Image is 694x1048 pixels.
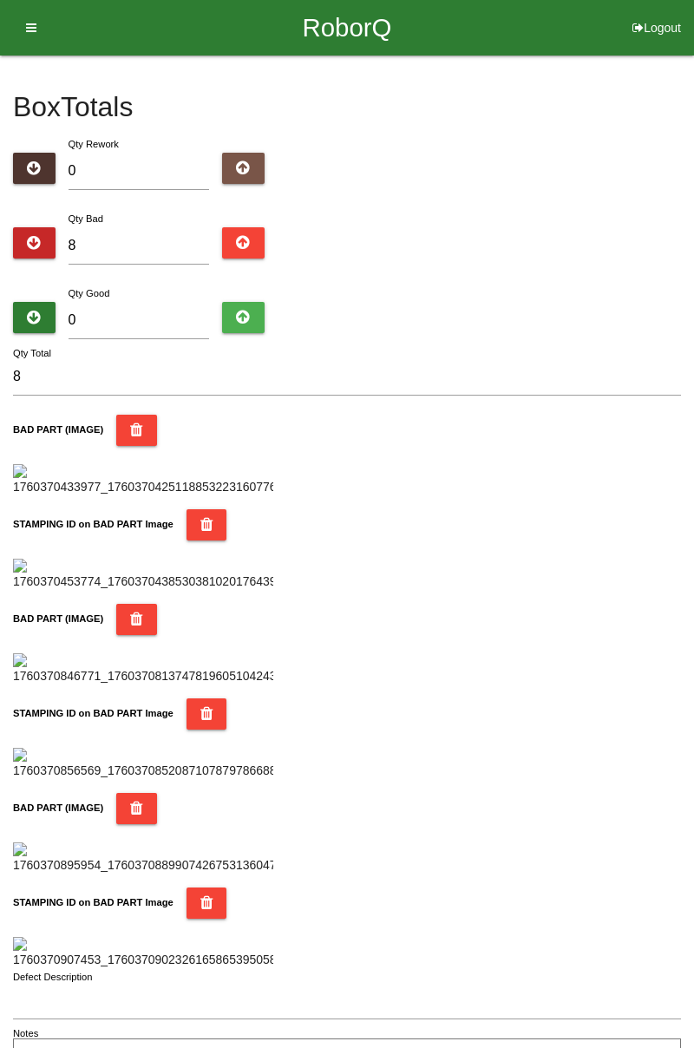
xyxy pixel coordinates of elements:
[13,346,51,361] label: Qty Total
[13,1026,38,1041] label: Notes
[13,748,273,780] img: 1760370856569_17603708520871078797866889001683.jpg
[13,92,681,122] h4: Box Totals
[116,415,157,446] button: BAD PART (IMAGE)
[13,708,173,718] b: STAMPING ID on BAD PART Image
[13,613,103,624] b: BAD PART (IMAGE)
[13,802,103,813] b: BAD PART (IMAGE)
[116,604,157,635] button: BAD PART (IMAGE)
[13,559,273,591] img: 1760370453774_17603704385303810201764395229692.jpg
[69,139,119,149] label: Qty Rework
[69,288,110,298] label: Qty Good
[13,424,103,435] b: BAD PART (IMAGE)
[187,888,227,919] button: STAMPING ID on BAD PART Image
[187,698,227,730] button: STAMPING ID on BAD PART Image
[116,793,157,824] button: BAD PART (IMAGE)
[13,519,173,529] b: STAMPING ID on BAD PART Image
[13,842,273,874] img: 1760370895954_17603708899074267531360475184214.jpg
[69,213,103,224] label: Qty Bad
[13,464,273,496] img: 1760370433977_17603704251188532231607765688934.jpg
[13,970,93,985] label: Defect Description
[187,509,227,540] button: STAMPING ID on BAD PART Image
[13,937,273,969] img: 1760370907453_17603709023261658653950589342397.jpg
[13,653,273,685] img: 1760370846771_17603708137478196051042438502811.jpg
[13,897,173,907] b: STAMPING ID on BAD PART Image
